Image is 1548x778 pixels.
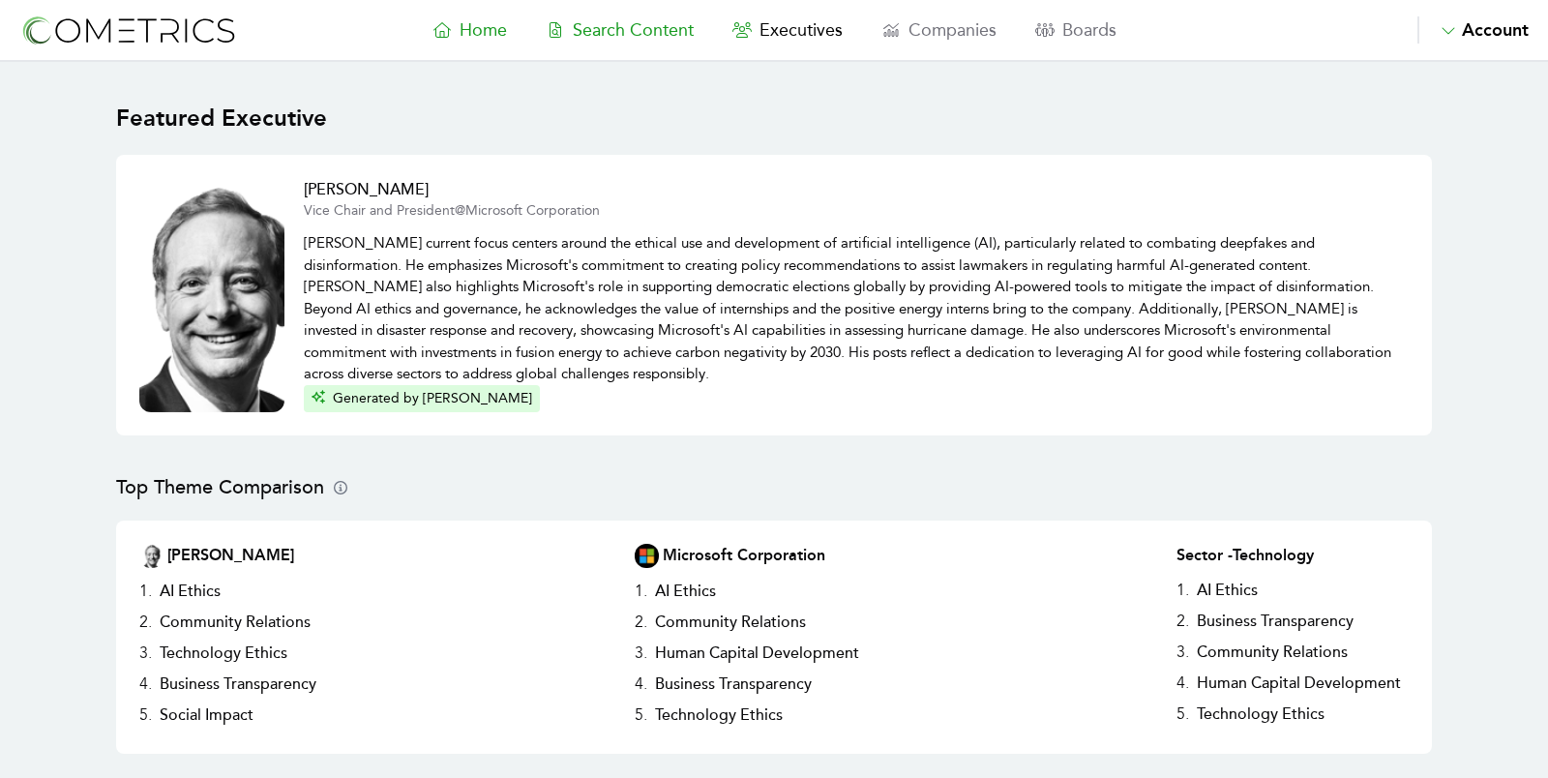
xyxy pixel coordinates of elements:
h3: 5 . [1176,699,1189,730]
h3: 4 . [139,669,152,700]
h2: Top Theme Comparison [116,474,1432,501]
h3: 5 . [139,700,152,731]
h2: [PERSON_NAME] [167,544,294,568]
h3: Social Impact [152,700,261,731]
span: Search Content [573,19,694,41]
h3: AI Ethics [647,576,724,607]
h3: 3 . [1176,637,1189,668]
img: Executive Thumbnail [139,544,164,568]
span: Home [460,19,507,41]
a: [PERSON_NAME]Vice Chair and President@Microsoft Corporation [304,178,1409,221]
h2: Microsoft Corporation [663,544,825,568]
h3: 1 . [635,576,647,607]
h3: 2 . [139,607,152,638]
img: Company Logo Thumbnail [635,544,659,568]
a: Boards [1016,16,1136,44]
h3: Technology Ethics [647,700,790,731]
h3: 2 . [635,607,647,638]
h2: Sector - Technology [1176,544,1409,567]
h3: Business Transparency [1189,606,1361,637]
a: Search Content [526,16,713,44]
h3: Technology Ethics [152,638,295,669]
h3: Business Transparency [647,669,819,700]
h2: [PERSON_NAME] [304,178,1409,201]
a: Executives [713,16,862,44]
img: Executive Thumbnail [139,178,284,412]
h3: Business Transparency [152,669,324,700]
h3: Community Relations [1189,637,1355,668]
h3: 1 . [1176,575,1189,606]
a: Companies [862,16,1016,44]
img: logo-refresh-RPX2ODFg.svg [19,13,237,48]
span: Boards [1062,19,1116,41]
h3: 4 . [635,669,647,700]
h3: Community Relations [647,607,814,638]
h3: Community Relations [152,607,318,638]
span: Executives [759,19,843,41]
h3: 5 . [635,700,647,731]
h3: AI Ethics [152,576,228,607]
span: Account [1462,19,1529,41]
button: Generated by [PERSON_NAME] [304,385,540,412]
span: Companies [908,19,997,41]
h3: 3 . [139,638,152,669]
h3: 3 . [635,638,647,669]
a: Home [413,16,526,44]
h3: Technology Ethics [1189,699,1332,730]
h3: 1 . [139,576,152,607]
h3: 2 . [1176,606,1189,637]
h3: Human Capital Development [647,638,867,669]
button: Account [1417,16,1529,44]
h3: AI Ethics [1189,575,1265,606]
p: [PERSON_NAME] current focus centers around the ethical use and development of artificial intellig... [304,221,1409,385]
h3: Human Capital Development [1189,668,1409,699]
p: Vice Chair and President @ Microsoft Corporation [304,201,1409,221]
h1: Featured Executive [116,101,1432,135]
h3: 4 . [1176,668,1189,699]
